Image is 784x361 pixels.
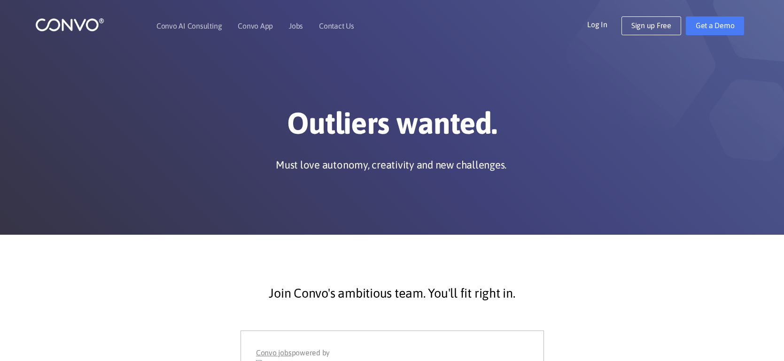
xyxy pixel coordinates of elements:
[139,282,646,305] p: Join Convo's ambitious team. You'll fit right in.
[238,22,273,30] a: Convo App
[686,16,745,35] a: Get a Demo
[289,22,303,30] a: Jobs
[621,16,681,35] a: Sign up Free
[276,158,506,172] p: Must love autonomy, creativity and new challenges.
[587,16,621,31] a: Log In
[256,346,292,360] a: Convo jobs
[132,105,653,148] h1: Outliers wanted.
[35,17,104,32] img: logo_1.png
[319,22,354,30] a: Contact Us
[156,22,222,30] a: Convo AI Consulting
